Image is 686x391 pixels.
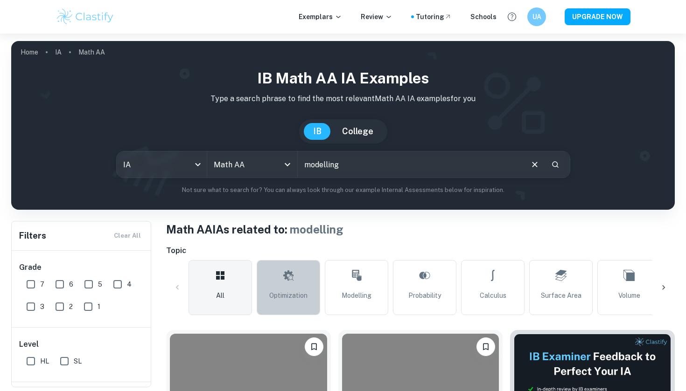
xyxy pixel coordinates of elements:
[19,339,144,350] h6: Level
[40,356,49,366] span: HL
[333,123,383,140] button: College
[304,123,331,140] button: IB
[281,158,294,171] button: Open
[69,302,73,312] span: 2
[305,337,323,356] button: Bookmark
[40,279,44,289] span: 7
[541,290,581,301] span: Surface Area
[216,290,224,301] span: All
[416,12,452,22] a: Tutoring
[98,302,100,312] span: 1
[547,157,563,172] button: Search
[69,279,73,289] span: 6
[290,223,343,236] span: modelling
[78,47,105,57] p: Math AA
[40,302,44,312] span: 3
[504,9,520,25] button: Help and Feedback
[166,221,675,238] h1: Math AA IAs related to:
[55,46,62,59] a: IA
[269,290,308,301] span: Optimization
[117,151,207,178] div: IA
[565,8,630,25] button: UPGRADE NOW
[526,156,544,173] button: Clear
[618,290,640,301] span: Volume
[299,12,342,22] p: Exemplars
[470,12,497,22] a: Schools
[19,185,667,195] p: Not sure what to search for? You can always look through our example Internal Assessments below f...
[480,290,506,301] span: Calculus
[532,12,542,22] h6: UA
[19,67,667,89] h1: IB Math AA IA examples
[476,337,495,356] button: Bookmark
[527,7,546,26] button: UA
[298,151,522,178] input: E.g. modelling a logo, player arrangements, shape of an egg...
[11,41,675,210] img: profile cover
[98,279,102,289] span: 5
[361,12,392,22] p: Review
[408,290,441,301] span: Probability
[19,229,46,242] h6: Filters
[56,7,115,26] img: Clastify logo
[342,290,371,301] span: Modelling
[166,245,675,256] h6: Topic
[127,279,132,289] span: 4
[19,93,667,104] p: Type a search phrase to find the most relevant Math AA IA examples for you
[19,262,144,273] h6: Grade
[74,356,82,366] span: SL
[21,46,38,59] a: Home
